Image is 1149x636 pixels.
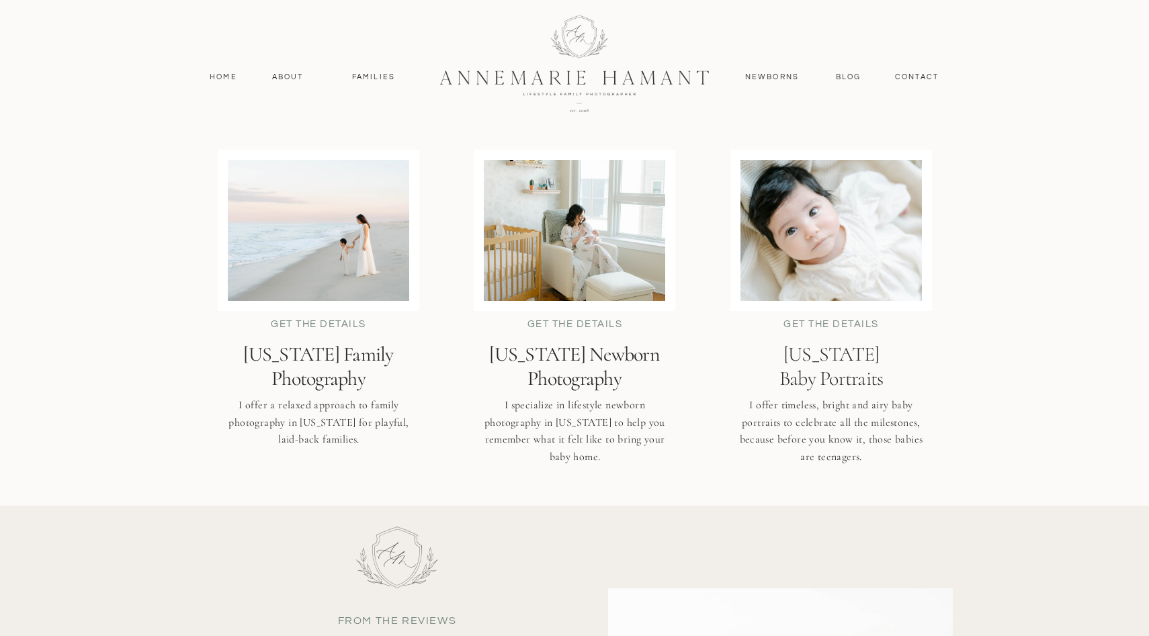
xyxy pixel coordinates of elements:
div: get the details [505,317,645,332]
h2: [US_STATE] Family Photography [204,343,433,390]
a: Families [343,71,404,83]
a: Blog [833,71,864,83]
p: from the reviews [273,613,521,635]
h3: I offer a relaxed approach to family photography in [US_STATE] for playful, laid-back families. [222,397,416,453]
p: I offer timeless, bright and airy baby portraits to celebrate all the milestones, because before ... [736,397,926,466]
a: Newborns [740,71,804,83]
a: [US_STATE] FamilyPhotography [204,343,433,390]
a: contact [888,71,946,83]
h2: [US_STATE] Baby Portraits [716,343,946,390]
div: get the details [253,317,384,337]
a: Home [204,71,243,83]
a: [US_STATE] Newborn Photography [460,343,689,390]
h3: I specialize in lifestyle newborn photography in [US_STATE] to help you remember what it felt lik... [480,397,670,466]
a: About [268,71,307,83]
a: [US_STATE]Baby Portraits [716,343,946,390]
div: get the details [762,317,900,333]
